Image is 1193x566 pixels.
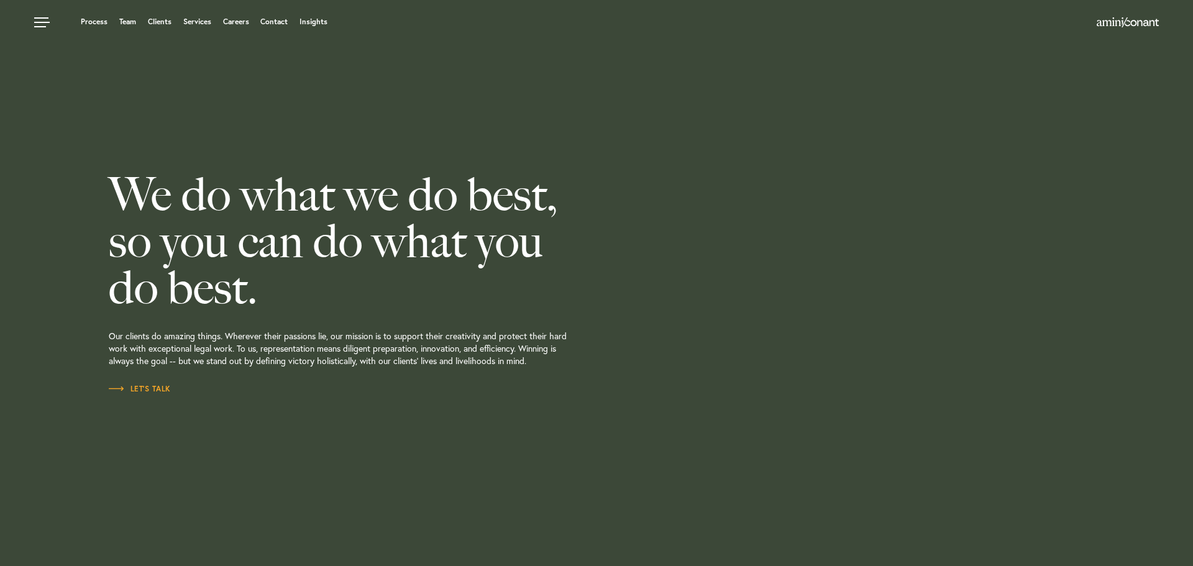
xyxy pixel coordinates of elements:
img: Amini & Conant [1097,17,1159,27]
a: Clients [148,18,171,25]
span: Let’s Talk [109,385,171,393]
a: Services [183,18,211,25]
a: Let’s Talk [109,383,171,395]
a: Contact [260,18,288,25]
h2: We do what we do best, so you can do what you do best. [109,171,687,311]
a: Insights [299,18,327,25]
a: Careers [223,18,249,25]
a: Team [119,18,136,25]
a: Process [81,18,107,25]
p: Our clients do amazing things. Wherever their passions lie, our mission is to support their creat... [109,311,687,383]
